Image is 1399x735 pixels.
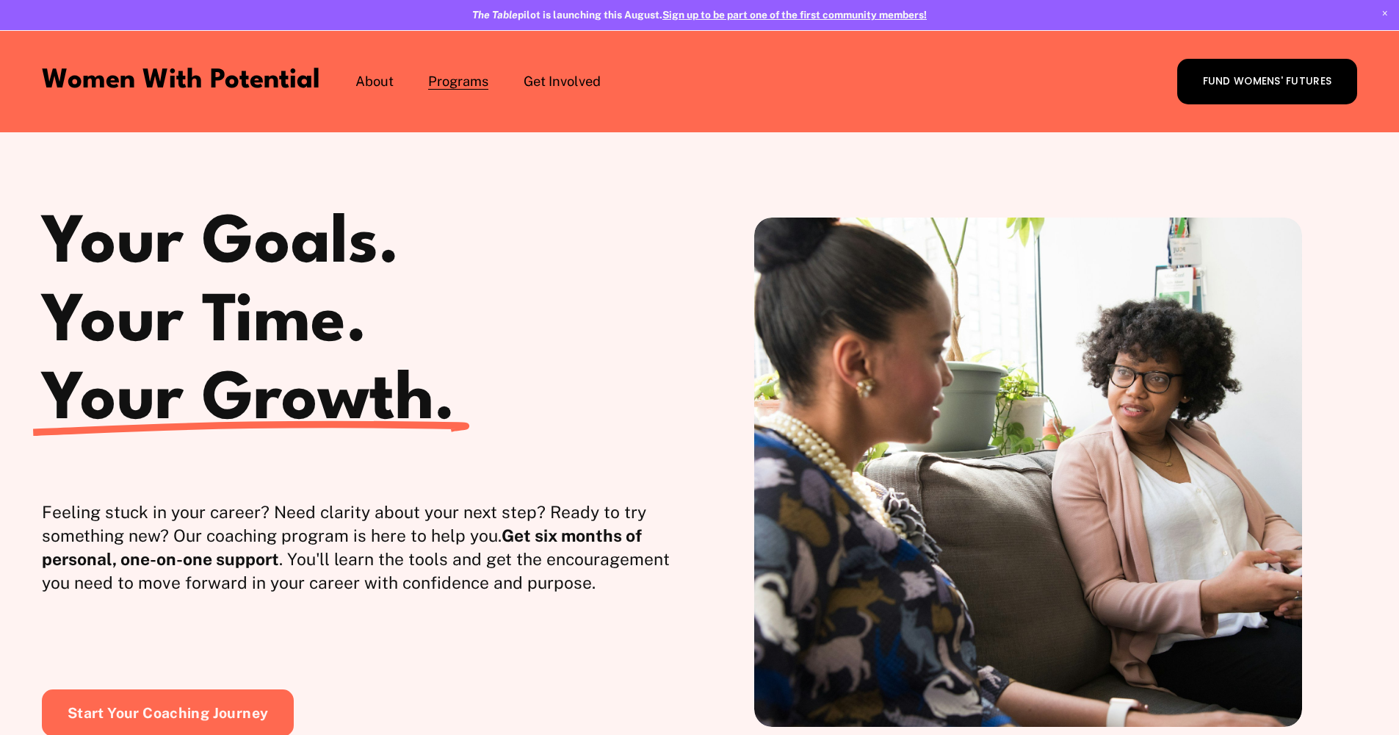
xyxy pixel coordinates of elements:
[524,71,601,92] a: folder dropdown
[428,72,488,91] span: Programs
[355,71,394,92] a: folder dropdown
[662,9,927,21] a: Sign up to be part one of the first community members!
[355,72,394,91] span: About
[42,68,320,94] a: Women With Potential
[472,9,662,21] strong: pilot is launching this August.
[42,296,699,351] h1: Your Time.
[472,9,518,21] em: The Table
[1177,59,1357,104] a: FUND WOMENS' FUTURES
[428,71,488,92] a: folder dropdown
[42,501,699,595] p: Feeling stuck in your career? Need clarity about your next step? Ready to try something new? Our ...
[524,72,601,91] span: Get Involved
[42,369,455,434] span: Your Growth.
[42,218,699,272] h1: Your Goals.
